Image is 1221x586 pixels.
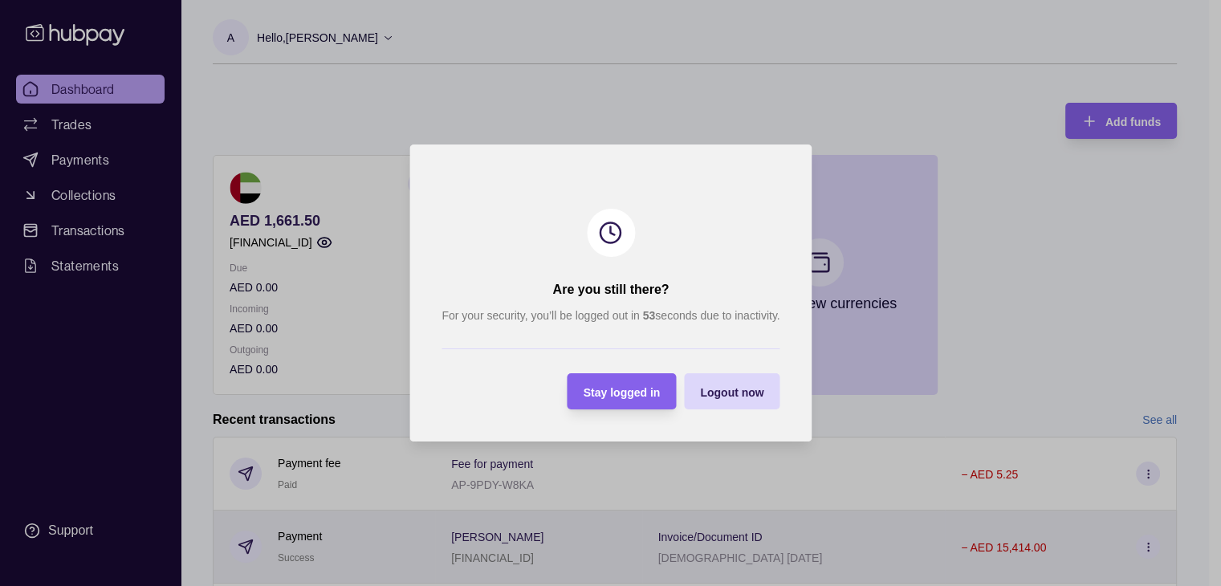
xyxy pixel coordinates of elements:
span: Stay logged in [583,386,660,399]
button: Logout now [684,373,779,409]
button: Stay logged in [567,373,676,409]
h2: Are you still there? [552,281,669,299]
strong: 53 [642,309,655,322]
p: For your security, you’ll be logged out in seconds due to inactivity. [442,307,779,324]
span: Logout now [700,386,763,399]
